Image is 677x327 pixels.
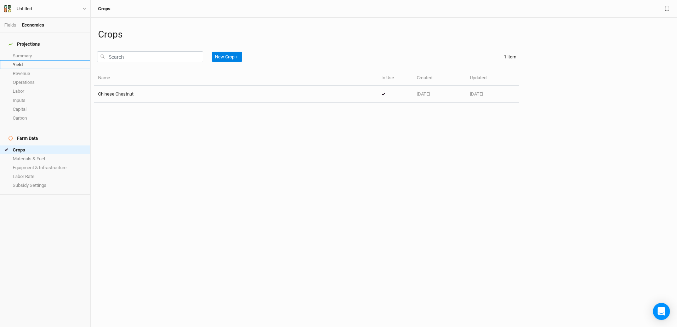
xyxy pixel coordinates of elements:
th: In Use [377,71,413,86]
div: Projections [8,41,40,47]
button: Untitled [4,5,87,13]
h1: Crops [98,29,670,40]
th: Updated [466,71,519,86]
a: Fields [4,22,16,28]
div: Untitled [17,5,32,12]
th: Created [413,71,466,86]
th: Name [94,71,377,86]
span: Aug 20, 2025 10:14 AM [470,91,483,97]
span: Chinese Chestnut [98,91,133,97]
input: Search [97,51,203,62]
div: Open Intercom Messenger [653,303,670,320]
div: Farm Data [8,136,38,141]
div: Economics [22,22,44,28]
div: 1 item [504,54,516,60]
h3: Crops [98,6,110,12]
span: Aug 12, 2025 3:36 PM [417,91,430,97]
button: New Crop＋ [212,52,242,62]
